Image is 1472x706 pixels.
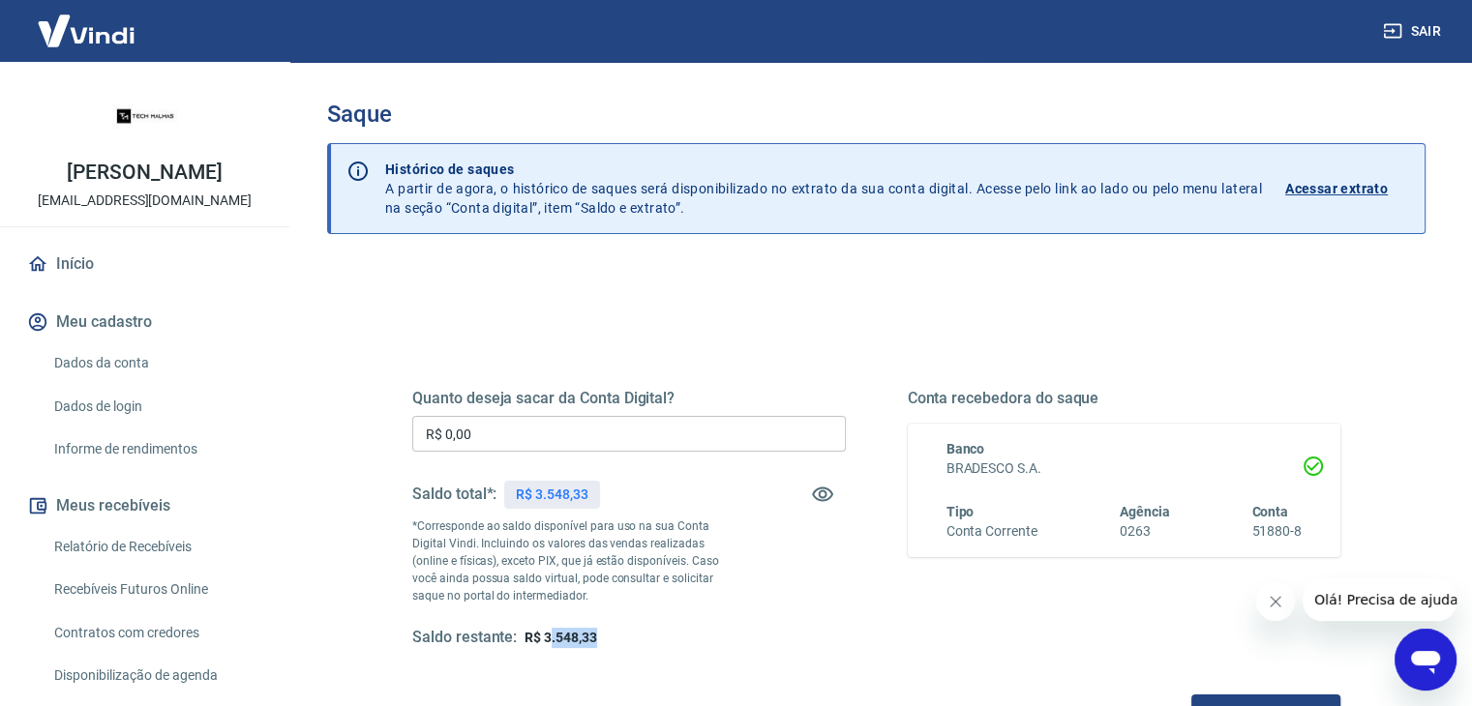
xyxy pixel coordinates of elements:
button: Meu cadastro [23,301,266,343]
span: Agência [1120,504,1170,519]
h6: 0263 [1120,521,1170,542]
h6: BRADESCO S.A. [946,458,1303,479]
a: Contratos com credores [46,613,266,653]
iframe: Fechar mensagem [1256,582,1295,621]
iframe: Botão para abrir a janela de mensagens [1395,629,1457,691]
a: Dados de login [46,387,266,427]
a: Informe de rendimentos [46,429,266,469]
h3: Saque [327,101,1426,128]
span: Tipo [946,504,975,519]
h6: 51880-8 [1251,521,1302,542]
a: Dados da conta [46,343,266,383]
h6: Conta Corrente [946,521,1037,542]
h5: Conta recebedora do saque [908,389,1341,408]
p: A partir de agora, o histórico de saques será disponibilizado no extrato da sua conta digital. Ac... [385,160,1262,218]
h5: Saldo restante: [412,628,517,648]
a: Disponibilização de agenda [46,656,266,695]
span: Conta [1251,504,1288,519]
a: Acessar extrato [1285,160,1409,218]
span: R$ 3.548,33 [525,630,596,645]
p: Acessar extrato [1285,179,1388,198]
img: Vindi [23,1,149,60]
iframe: Mensagem da empresa [1303,578,1457,621]
p: Histórico de saques [385,160,1262,179]
a: Relatório de Recebíveis [46,527,266,567]
p: [EMAIL_ADDRESS][DOMAIN_NAME] [38,191,252,211]
button: Meus recebíveis [23,485,266,527]
a: Início [23,243,266,285]
a: Recebíveis Futuros Online [46,570,266,609]
h5: Saldo total*: [412,485,496,504]
button: Sair [1379,14,1449,49]
h5: Quanto deseja sacar da Conta Digital? [412,389,846,408]
img: 88b92aa4-1cd2-4f42-a94c-a9a8fbcd9049.jpeg [106,77,184,155]
p: [PERSON_NAME] [67,162,222,183]
p: R$ 3.548,33 [516,485,587,505]
p: *Corresponde ao saldo disponível para uso na sua Conta Digital Vindi. Incluindo os valores das ve... [412,517,737,604]
span: Banco [946,441,985,456]
span: Olá! Precisa de ajuda? [12,14,163,29]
